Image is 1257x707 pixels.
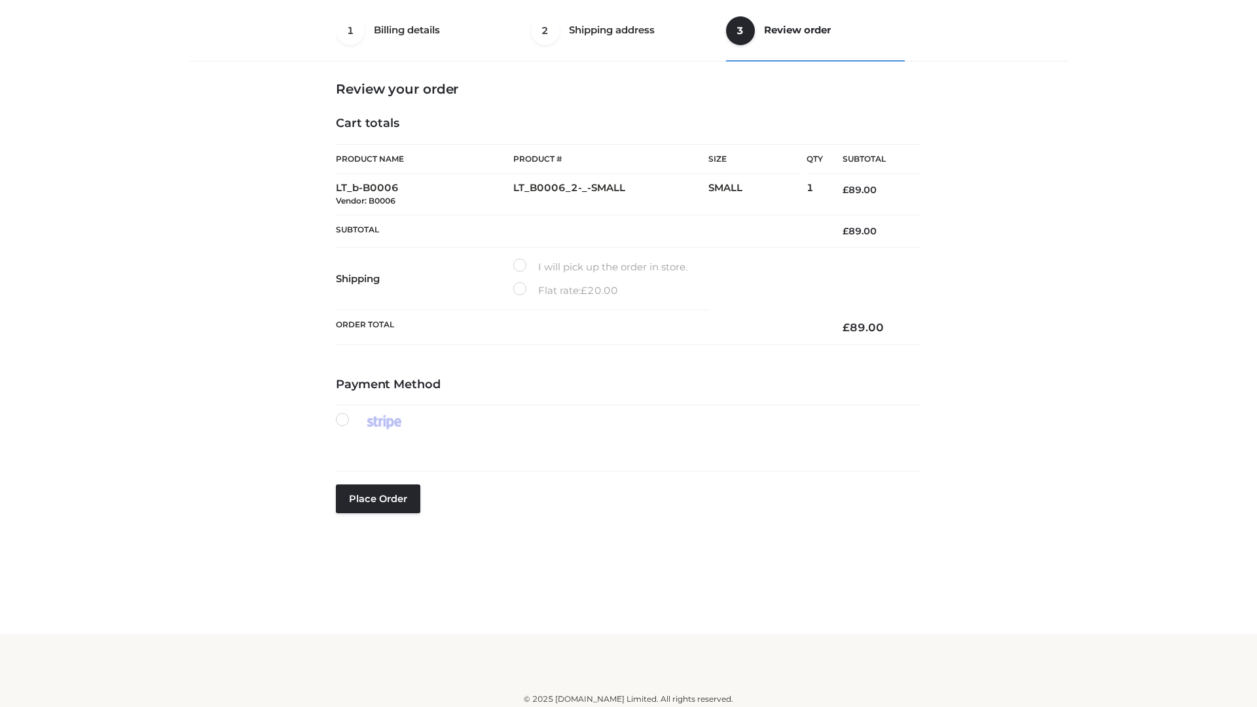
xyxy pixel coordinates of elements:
th: Shipping [336,247,513,310]
th: Product Name [336,144,513,174]
th: Subtotal [823,145,921,174]
span: £ [843,184,848,196]
th: Qty [807,144,823,174]
span: £ [843,321,850,334]
td: LT_B0006_2-_-SMALL [513,174,708,215]
bdi: 89.00 [843,321,884,334]
th: Subtotal [336,215,823,247]
label: I will pick up the order in store. [513,259,687,276]
td: 1 [807,174,823,215]
button: Place order [336,484,420,513]
td: SMALL [708,174,807,215]
label: Flat rate: [513,282,618,299]
td: LT_b-B0006 [336,174,513,215]
h3: Review your order [336,81,921,97]
small: Vendor: B0006 [336,196,395,206]
div: © 2025 [DOMAIN_NAME] Limited. All rights reserved. [194,693,1063,706]
bdi: 20.00 [581,284,618,297]
h4: Payment Method [336,378,921,392]
bdi: 89.00 [843,184,877,196]
span: £ [843,225,848,237]
h4: Cart totals [336,117,921,131]
th: Order Total [336,310,823,345]
bdi: 89.00 [843,225,877,237]
th: Size [708,145,800,174]
span: £ [581,284,587,297]
th: Product # [513,144,708,174]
